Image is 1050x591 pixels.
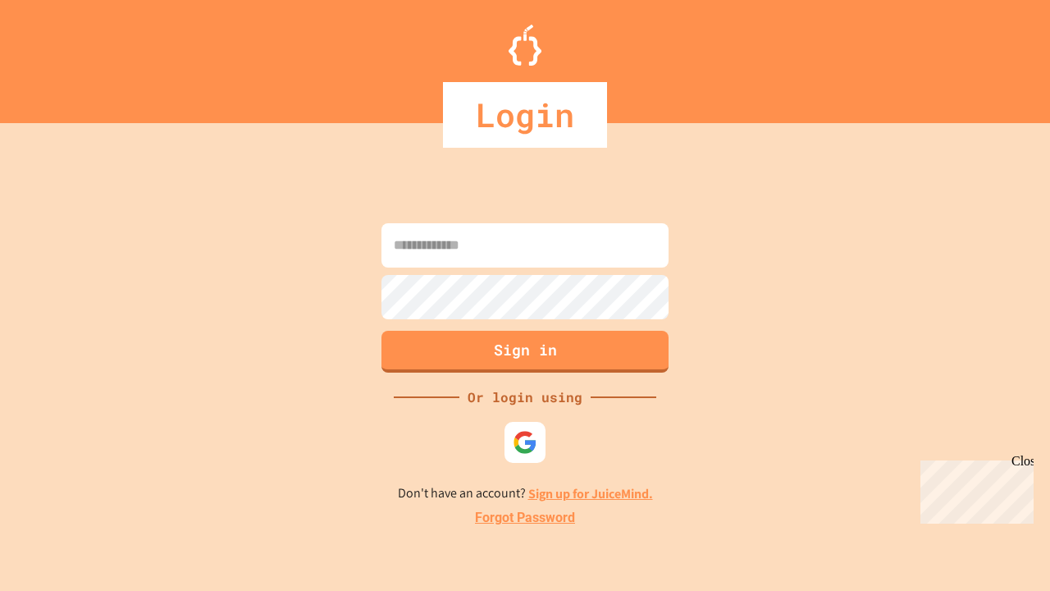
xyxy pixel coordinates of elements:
[475,508,575,528] a: Forgot Password
[459,387,591,407] div: Or login using
[7,7,113,104] div: Chat with us now!Close
[528,485,653,502] a: Sign up for JuiceMind.
[513,430,537,455] img: google-icon.svg
[509,25,541,66] img: Logo.svg
[398,483,653,504] p: Don't have an account?
[381,331,669,373] button: Sign in
[914,454,1034,524] iframe: chat widget
[443,82,607,148] div: Login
